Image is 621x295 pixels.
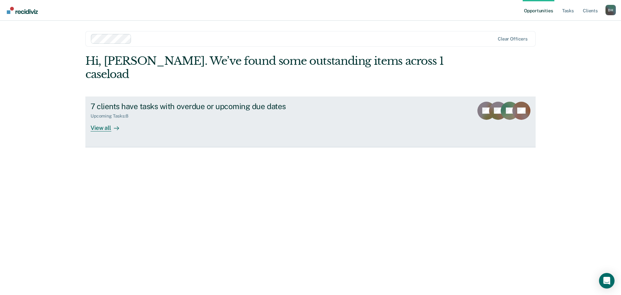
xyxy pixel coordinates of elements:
button: Profile dropdown button [605,5,616,15]
div: Upcoming Tasks : 8 [91,113,134,119]
img: Recidiviz [7,7,38,14]
a: 7 clients have tasks with overdue or upcoming due datesUpcoming Tasks:8View all [85,96,536,147]
div: Hi, [PERSON_NAME]. We’ve found some outstanding items across 1 caseload [85,54,446,81]
div: Open Intercom Messenger [599,273,615,289]
div: 7 clients have tasks with overdue or upcoming due dates [91,102,318,111]
div: D H [605,5,616,15]
div: Clear officers [498,36,528,42]
div: View all [91,119,127,131]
